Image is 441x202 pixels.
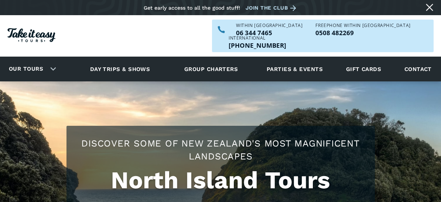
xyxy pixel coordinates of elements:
h2: Discover some of New Zealand's most magnificent landscapes [74,137,367,163]
a: Call us within NZ on 063447465 [236,30,302,36]
a: Join the club [246,3,299,13]
div: Freephone WITHIN [GEOGRAPHIC_DATA] [315,23,410,28]
p: 0508 482269 [315,30,410,36]
a: Contact [401,59,435,79]
img: Take it easy Tours logo [7,28,55,42]
a: Our tours [3,60,49,78]
div: Get early access to all the good stuff! [144,5,240,11]
a: Parties & events [263,59,327,79]
a: Group charters [175,59,247,79]
div: WITHIN [GEOGRAPHIC_DATA] [236,23,302,28]
h1: North Island Tours [74,166,367,194]
a: Close message [424,1,435,13]
div: International [229,36,286,40]
p: [PHONE_NUMBER] [229,42,286,48]
a: Gift cards [342,59,385,79]
a: Day trips & shows [81,59,160,79]
a: Homepage [7,24,55,48]
p: 06 344 7465 [236,30,302,36]
a: Call us outside of NZ on +6463447465 [229,42,286,48]
a: Call us freephone within NZ on 0508482269 [315,30,410,36]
